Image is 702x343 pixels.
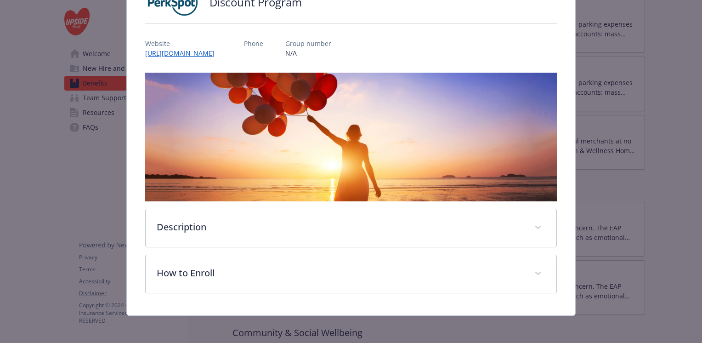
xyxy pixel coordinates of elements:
[157,220,523,234] p: Description
[285,48,331,58] p: N/A
[146,255,556,293] div: How to Enroll
[157,266,523,280] p: How to Enroll
[146,209,556,247] div: Description
[145,39,222,48] p: Website
[244,39,263,48] p: Phone
[145,49,222,57] a: [URL][DOMAIN_NAME]
[285,39,331,48] p: Group number
[244,48,263,58] p: -
[145,73,557,201] img: banner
